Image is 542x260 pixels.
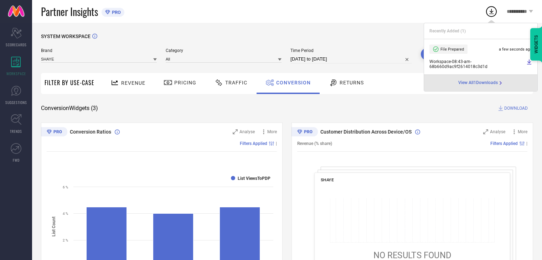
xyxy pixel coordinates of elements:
[10,129,22,134] span: TRENDS
[41,48,157,53] span: Brand
[121,80,145,86] span: Revenue
[13,157,20,163] span: FWD
[63,238,68,242] text: 2 %
[340,80,364,85] span: Returns
[166,48,282,53] span: Category
[321,177,334,182] span: SHAYE
[440,47,464,52] span: File Prepared
[239,129,255,134] span: Analyse
[526,141,527,146] span: |
[225,80,247,85] span: Traffic
[291,127,318,138] div: Premium
[233,129,238,134] svg: Zoom
[504,105,528,112] span: DOWNLOAD
[276,141,277,146] span: |
[240,141,267,146] span: Filters Applied
[297,141,332,146] span: Revenue (% share)
[421,48,459,60] button: Search
[41,33,91,39] span: SYSTEM WORKSPACE
[429,28,466,33] span: Recently Added ( 1 )
[483,129,488,134] svg: Zoom
[5,100,27,105] span: SUGGESTIONS
[429,59,525,69] span: Workspace - 08:43-am - 68b660d9ac9f2614018c3d1d
[320,129,412,135] span: Customer Distribution Across Device/OS
[499,47,532,52] span: a few seconds ago
[458,80,498,86] span: View All 1 Downloads
[238,176,270,181] text: List ViewsToPDP
[41,127,67,138] div: Premium
[267,129,277,134] span: More
[41,4,98,19] span: Partner Insights
[526,59,532,69] a: Download
[490,129,505,134] span: Analyse
[41,105,98,112] span: Conversion Widgets ( 3 )
[458,80,504,86] div: Open download page
[63,185,68,189] text: 6 %
[485,5,498,18] div: Open download list
[174,80,196,85] span: Pricing
[6,42,27,47] span: SCORECARDS
[276,80,311,85] span: Conversion
[63,212,68,215] text: 4 %
[70,129,111,135] span: Conversion Ratios
[518,129,527,134] span: More
[490,141,518,146] span: Filters Applied
[290,48,412,53] span: Time Period
[45,78,94,87] span: Filter By Use-Case
[6,71,26,76] span: WORKSPACE
[290,55,412,63] input: Select time period
[110,10,121,15] span: PRO
[458,80,504,86] a: View All1Downloads
[51,217,56,236] tspan: List Count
